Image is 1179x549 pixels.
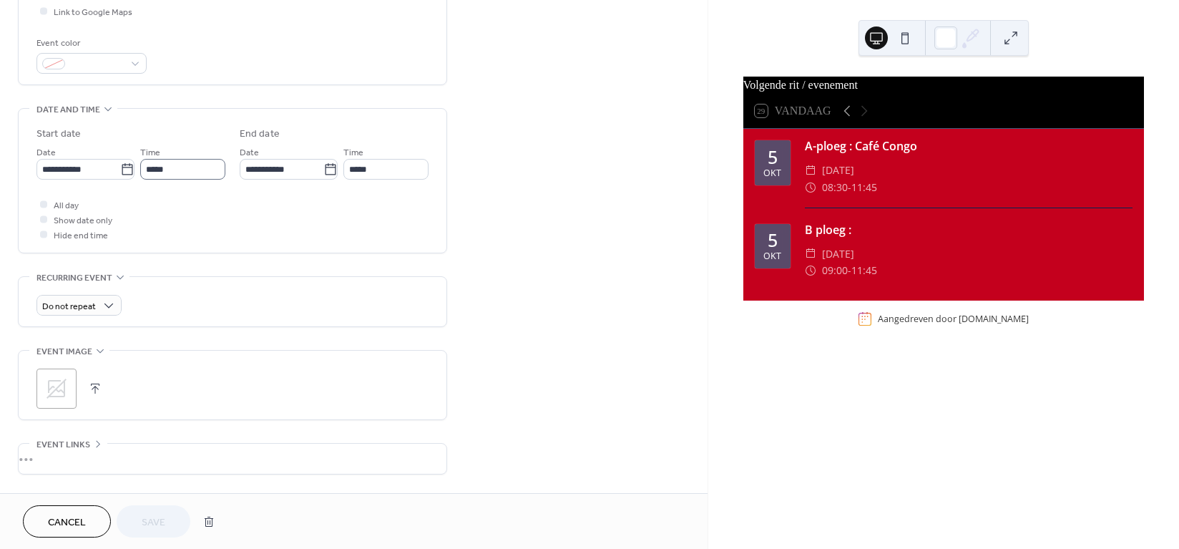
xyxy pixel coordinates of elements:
[851,179,877,196] span: 11:45
[36,437,90,452] span: Event links
[36,369,77,409] div: ;
[743,77,1144,94] div: Volgende rit / evenement
[42,298,96,315] span: Do not repeat
[805,162,816,179] div: ​
[822,162,854,179] span: [DATE]
[140,145,160,160] span: Time
[36,102,100,117] span: Date and time
[959,313,1029,325] a: [DOMAIN_NAME]
[768,148,778,166] div: 5
[36,492,89,507] span: Categories
[36,36,144,51] div: Event color
[822,262,848,279] span: 09:00
[848,179,851,196] span: -
[23,505,111,538] button: Cancel
[848,262,851,279] span: -
[19,444,446,474] div: •••
[822,246,854,263] span: [DATE]
[763,252,781,261] div: okt
[240,127,280,142] div: End date
[343,145,363,160] span: Time
[54,213,112,228] span: Show date only
[878,313,1029,325] div: Aangedreven door
[851,262,877,279] span: 11:45
[763,169,781,178] div: okt
[54,5,132,20] span: Link to Google Maps
[36,344,92,359] span: Event image
[240,145,259,160] span: Date
[822,179,848,196] span: 08:30
[36,145,56,160] span: Date
[805,137,1132,155] div: A-ploeg : Café Congo
[36,127,81,142] div: Start date
[805,179,816,196] div: ​
[805,262,816,279] div: ​
[805,221,1132,238] div: B ploeg :
[36,271,112,286] span: Recurring event
[768,231,778,249] div: 5
[805,246,816,263] div: ​
[54,228,108,243] span: Hide end time
[54,198,79,213] span: All day
[48,515,86,530] span: Cancel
